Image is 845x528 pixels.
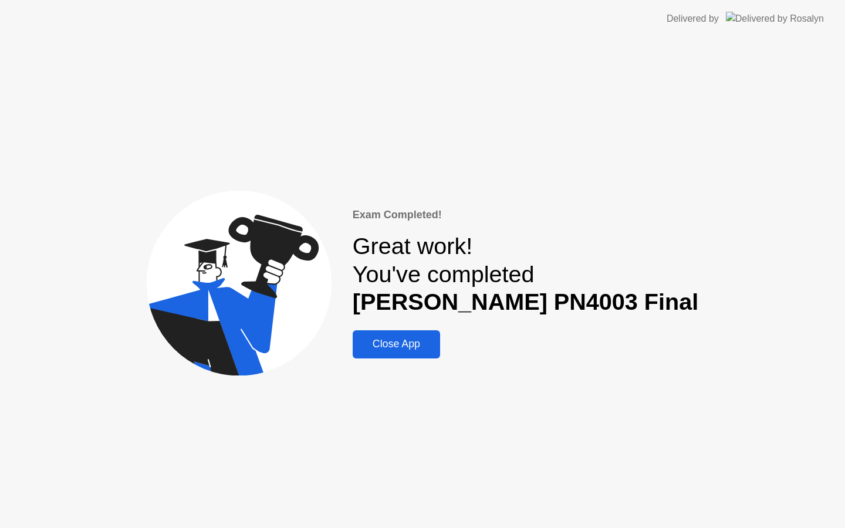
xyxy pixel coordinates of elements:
[353,289,698,314] b: [PERSON_NAME] PN4003 Final
[726,12,824,25] img: Delivered by Rosalyn
[667,12,719,26] div: Delivered by
[353,232,698,316] div: Great work! You've completed
[353,330,440,358] button: Close App
[356,338,437,350] div: Close App
[353,207,698,223] div: Exam Completed!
